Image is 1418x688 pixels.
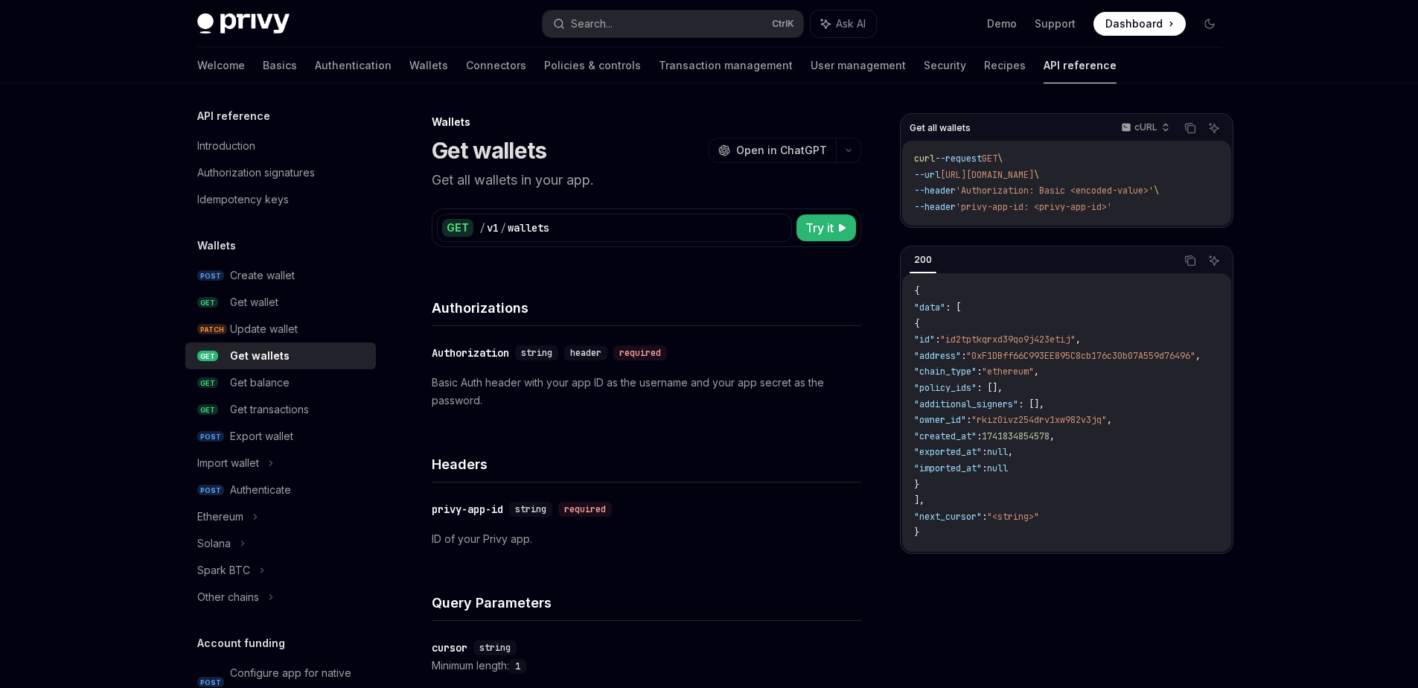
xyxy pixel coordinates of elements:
span: string [515,503,546,515]
span: : [], [977,382,1003,394]
span: "address" [914,350,961,362]
a: Support [1035,16,1076,31]
div: cursor [432,640,467,655]
a: Policies & controls [544,48,641,83]
a: Demo [987,16,1017,31]
a: Authentication [315,48,392,83]
span: } [914,479,919,491]
code: 1 [509,659,526,674]
span: } [914,526,919,538]
span: POST [197,677,224,688]
a: API reference [1044,48,1117,83]
span: Dashboard [1105,16,1163,31]
span: , [1107,414,1112,426]
div: required [558,502,612,517]
p: ID of your Privy app. [432,530,861,548]
span: : [982,462,987,474]
a: Welcome [197,48,245,83]
span: , [1195,350,1201,362]
a: Authorization signatures [185,159,376,186]
button: Ask AI [1204,118,1224,138]
button: cURL [1113,115,1176,141]
span: , [1076,334,1081,345]
span: POST [197,485,224,496]
div: Minimum length: [432,657,861,675]
a: GETGet wallet [185,289,376,316]
div: Get balance [230,374,290,392]
div: required [613,345,667,360]
span: GET [982,153,997,165]
span: "created_at" [914,430,977,442]
span: : [966,414,971,426]
span: "rkiz0ivz254drv1xw982v3jq" [971,414,1107,426]
h5: Wallets [197,237,236,255]
a: Recipes [984,48,1026,83]
span: "data" [914,302,945,313]
div: Get transactions [230,401,309,418]
a: PATCHUpdate wallet [185,316,376,343]
span: string [479,642,511,654]
span: "owner_id" [914,414,966,426]
span: "ethereum" [982,366,1034,378]
a: Wallets [409,48,448,83]
a: POSTCreate wallet [185,262,376,289]
span: null [987,462,1008,474]
span: --header [914,201,956,213]
p: Get all wallets in your app. [432,170,861,191]
button: Open in ChatGPT [709,138,836,163]
span: \ [1154,185,1159,197]
span: "exported_at" [914,446,982,458]
span: Open in ChatGPT [736,143,827,158]
span: POST [197,431,224,442]
button: Copy the contents from the code block [1181,251,1200,270]
span: "chain_type" [914,366,977,378]
span: --url [914,169,940,181]
button: Search...CtrlK [543,10,803,37]
span: , [1050,430,1055,442]
span: [URL][DOMAIN_NAME] [940,169,1034,181]
span: : [961,350,966,362]
button: Copy the contents from the code block [1181,118,1200,138]
span: : [977,430,982,442]
div: Authorization [432,345,509,360]
div: Update wallet [230,320,298,338]
div: Wallets [432,115,861,130]
span: "additional_signers" [914,398,1018,410]
button: Ask AI [811,10,876,37]
a: Connectors [466,48,526,83]
div: / [479,220,485,235]
h4: Authorizations [432,298,861,318]
span: Try it [805,219,834,237]
p: cURL [1134,121,1157,133]
span: null [987,446,1008,458]
div: Introduction [197,137,255,155]
span: : [977,366,982,378]
span: , [1008,446,1013,458]
span: --request [935,153,982,165]
div: Ethereum [197,508,243,526]
span: "policy_ids" [914,382,977,394]
span: : [ [945,302,961,313]
div: v1 [487,220,499,235]
span: "imported_at" [914,462,982,474]
span: : [], [1018,398,1044,410]
span: POST [197,270,224,281]
h5: Account funding [197,634,285,652]
div: Idempotency keys [197,191,289,208]
div: wallets [508,220,549,235]
div: Search... [571,15,613,33]
div: Get wallet [230,293,278,311]
a: GETGet wallets [185,343,376,369]
span: { [914,318,919,330]
span: Get all wallets [910,122,971,134]
div: Get wallets [230,347,290,365]
img: dark logo [197,13,290,34]
button: Toggle dark mode [1198,12,1221,36]
span: \ [1034,169,1039,181]
div: Export wallet [230,427,293,445]
a: Introduction [185,133,376,159]
a: POSTAuthenticate [185,477,376,503]
h1: Get wallets [432,137,547,164]
span: \ [997,153,1003,165]
div: Create wallet [230,267,295,284]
